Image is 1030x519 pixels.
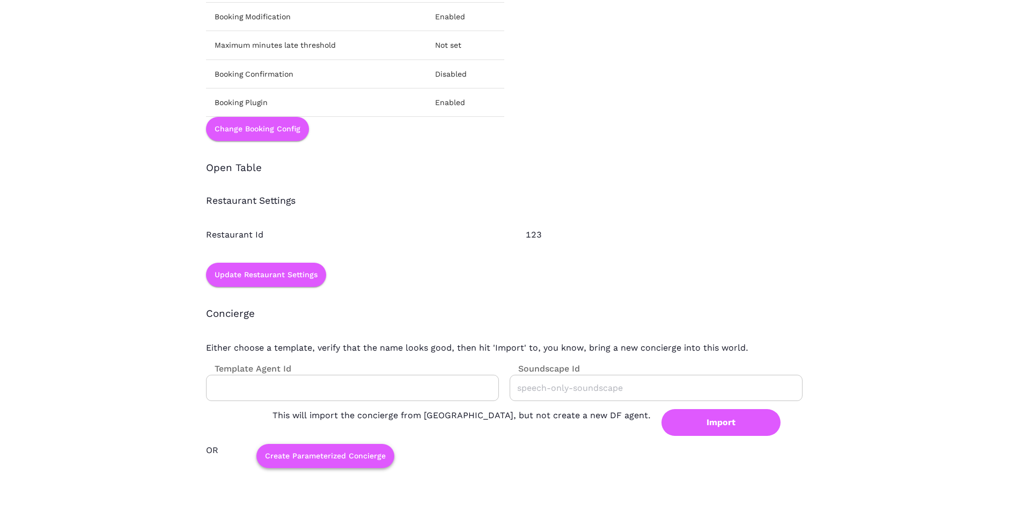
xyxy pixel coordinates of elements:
[661,409,781,436] button: Import
[185,207,504,241] div: Restaurant Id
[206,162,824,174] h3: Open Table
[514,380,798,396] input: speech-only-soundscape
[206,444,246,468] div: OR
[206,342,803,354] div: Either choose a template, verify that the name looks good, then hit 'Import' to, you know, bring ...
[256,444,394,468] button: Create Parameterized Concierge
[206,31,426,60] td: Maximum minutes late threshold
[206,117,309,141] button: Change Booking Config
[206,195,824,207] h4: Restaurant Settings
[206,362,499,375] label: Template Agent Id
[185,287,255,320] h3: Concierge
[504,207,824,241] div: 123
[206,60,426,88] td: Booking Confirmation
[206,409,651,422] div: This will import the concierge from [GEOGRAPHIC_DATA], but not create a new DF agent.
[510,362,803,375] label: Soundscape Id
[206,3,426,31] td: Booking Modification
[426,3,504,31] td: Enabled
[426,31,504,60] td: Not set
[426,60,504,88] td: Disabled
[206,88,426,116] td: Booking Plugin
[206,263,326,287] button: Update Restaurant Settings
[426,88,504,116] td: Enabled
